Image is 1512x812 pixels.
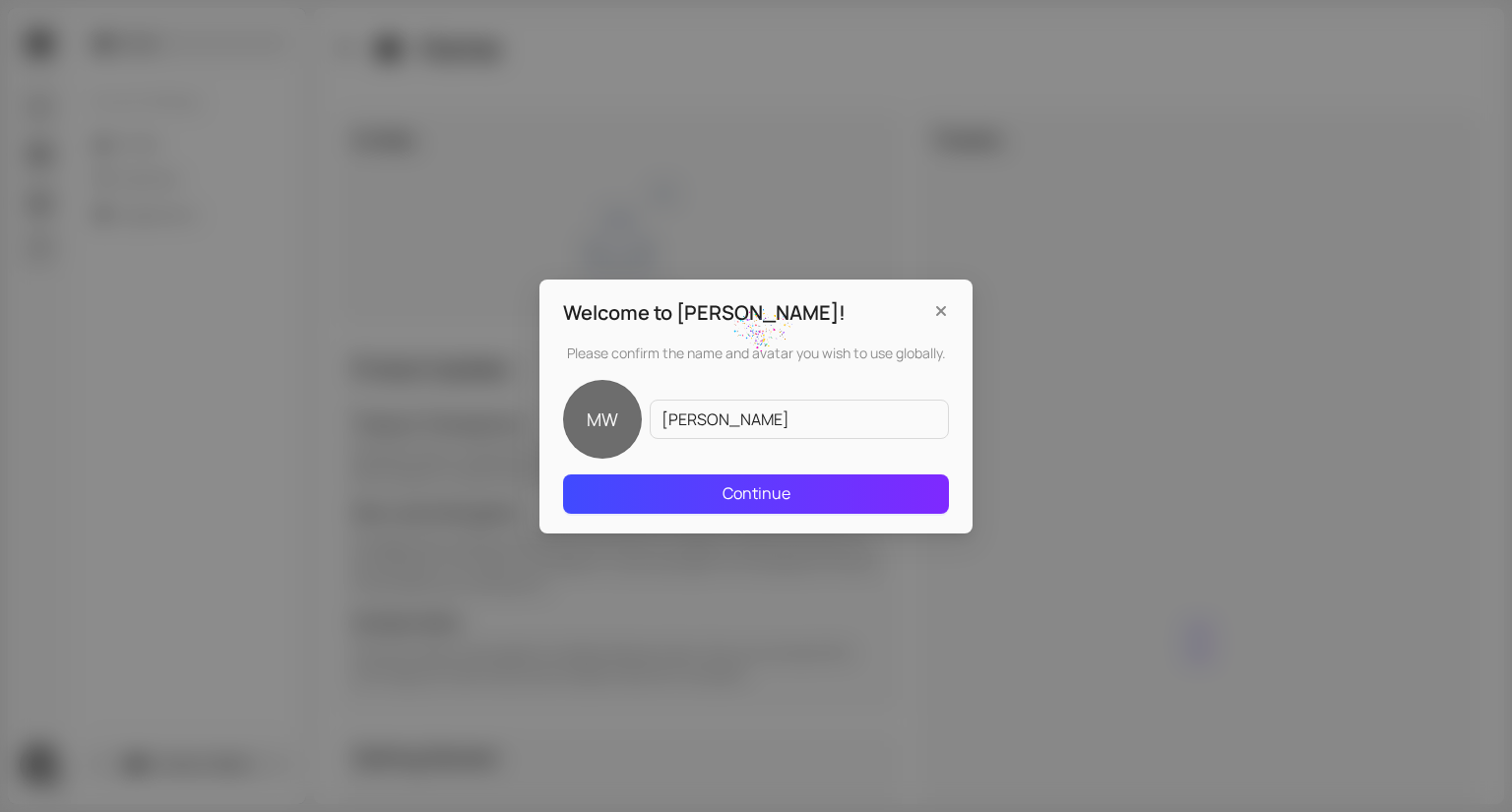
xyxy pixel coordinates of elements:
[567,343,946,364] p: Please confirm the name and avatar you wish to use globally.
[587,380,618,459] span: MW
[723,481,790,506] span: Continue
[650,400,949,439] input: Please enter your name.
[563,474,949,514] button: Continue
[925,295,957,327] button: Close
[563,299,902,327] div: Welcome to [PERSON_NAME]!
